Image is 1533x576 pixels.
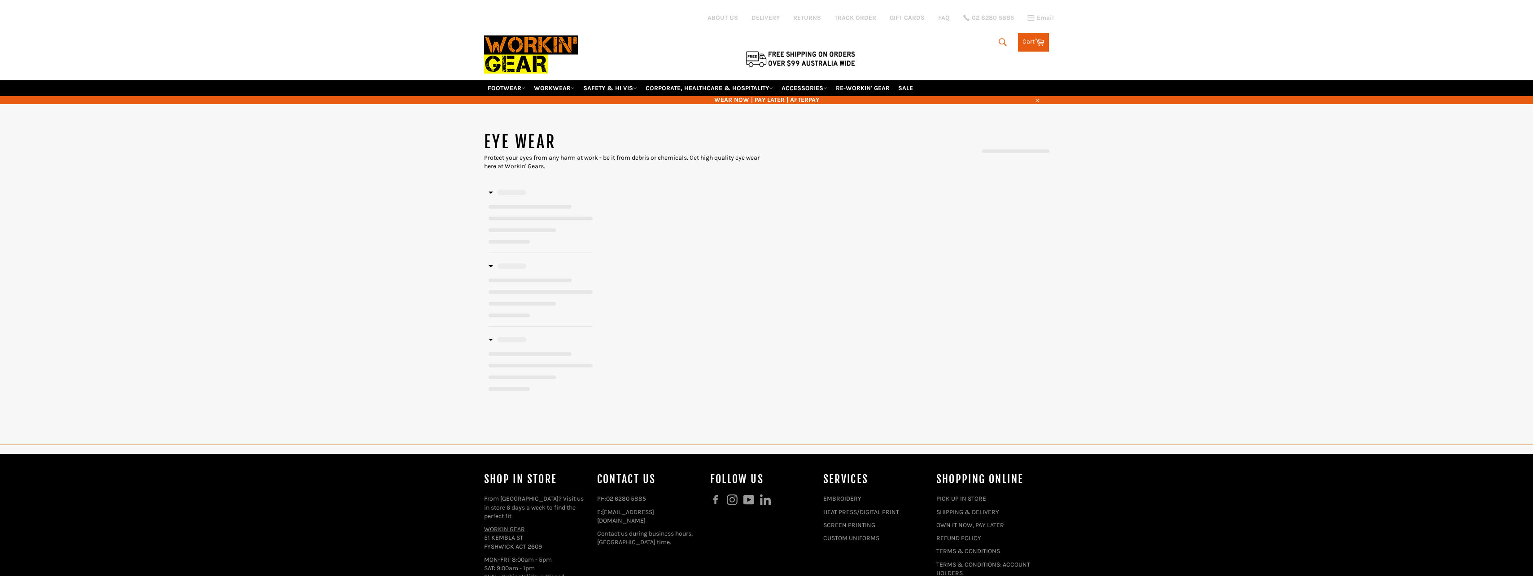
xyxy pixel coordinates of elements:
[834,13,876,22] a: TRACK ORDER
[936,547,1000,555] a: TERMS & CONDITIONS
[484,29,578,80] img: Workin Gear leaders in Workwear, Safety Boots, PPE, Uniforms. Australia's No.1 in Workwear
[710,472,814,487] h4: Follow us
[606,495,646,502] a: 02 6280 5885
[823,521,875,529] a: SCREEN PRINTING
[936,495,986,502] a: PICK UP IN STORE
[823,495,861,502] a: EMBROIDERY
[823,534,879,542] a: CUSTOM UNIFORMS
[1027,14,1054,22] a: Email
[936,521,1004,529] a: OWN IT NOW, PAY LATER
[938,13,950,22] a: FAQ
[597,508,701,525] p: E:
[823,472,927,487] h4: services
[823,508,899,516] a: HEAT PRESS/DIGITAL PRINT
[642,80,777,96] a: CORPORATE, HEALTHCARE & HOSPITALITY
[530,80,578,96] a: WORKWEAR
[936,534,981,542] a: REFUND POLICY
[484,96,1049,104] span: WEAR NOW | PAY LATER | AFTERPAY
[484,153,767,171] div: Protect your eyes from any harm at work - be it from debris or chemicals. Get high quality eye we...
[1037,15,1054,21] span: Email
[580,80,641,96] a: SAFETY & HI VIS
[936,508,999,516] a: SHIPPING & DELIVERY
[484,472,588,487] h4: Shop In Store
[778,80,831,96] a: ACCESSORIES
[890,13,925,22] a: GIFT CARDS
[597,472,701,487] h4: Contact Us
[972,15,1014,21] span: 02 6280 5885
[793,13,821,22] a: RETURNS
[708,13,738,22] a: ABOUT US
[963,15,1014,21] a: 02 6280 5885
[1018,33,1049,52] a: Cart
[484,131,767,153] h1: EYE WEAR
[597,529,701,547] p: Contact us during business hours, [GEOGRAPHIC_DATA] time.
[484,525,588,551] p: 51 KEMBLA ST FYSHWICK ACT 2609
[895,80,917,96] a: SALE
[484,80,529,96] a: FOOTWEAR
[744,49,856,68] img: Flat $9.95 shipping Australia wide
[484,525,525,533] a: WORKIN GEAR
[751,13,780,22] a: DELIVERY
[597,494,701,503] p: PH:
[484,494,588,520] p: From [GEOGRAPHIC_DATA]? Visit us in store 6 days a week to find the perfect fit.
[597,508,654,524] a: [EMAIL_ADDRESS][DOMAIN_NAME]
[832,80,893,96] a: RE-WORKIN' GEAR
[936,472,1040,487] h4: SHOPPING ONLINE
